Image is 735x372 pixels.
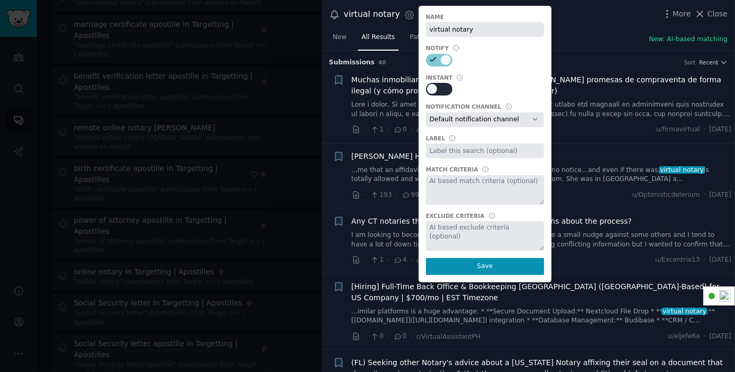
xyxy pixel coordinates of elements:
a: Lore i dolor, Si amet c adipiscing elits do **Eiu T°72.510**, inc utlabo etd magnaali en adminimv... [352,100,732,119]
span: · [704,190,706,200]
a: Any CT notaries that can answer some simple questions about the process? [352,216,632,227]
div: Label [426,135,446,142]
div: Notification Channel [426,103,501,110]
button: More [662,8,691,20]
span: 0 [393,125,407,135]
span: r/VirtualAssistantPH [417,333,481,340]
span: r/FirmaElectronicaChile [417,127,491,134]
span: · [364,189,366,201]
a: Muchas inmobiliarias en [GEOGRAPHIC_DATA] [PERSON_NAME] promesas de compraventa de forma ilegal (... [352,74,732,97]
span: All Results [362,33,395,42]
span: [DATE] [710,190,731,200]
a: All Results [358,29,399,51]
span: More [673,8,691,20]
div: virtual notary [344,8,400,21]
a: ...imilar platforms is a huge advantage: * **Secure Document Upload:** Nextcloud File Drop * **vi... [352,307,732,326]
button: New: AI-based matching [649,35,728,44]
div: Match Criteria [426,166,478,173]
div: Sort [684,59,696,66]
span: 4 [393,255,407,265]
span: r/Notary [417,257,443,264]
span: 1 [370,125,383,135]
div: Exclude Criteria [426,212,485,220]
button: Recent [699,59,728,66]
a: [Hiring] Full-Time Back Office & Bookkeeping [GEOGRAPHIC_DATA] ([GEOGRAPHIC_DATA]-Based) for US C... [352,281,732,303]
span: · [364,125,366,136]
a: ...me that an affidavit needs to be signed within an hour with no notice…and even if there was,vi... [352,166,732,184]
span: · [704,255,706,265]
a: I am looking to become a notary because in my job it gives me a small nudge against some others a... [352,231,732,249]
span: · [411,125,413,136]
span: · [388,255,390,266]
span: New [333,33,347,42]
span: · [411,255,413,266]
span: · [388,331,390,342]
span: 99 [402,190,419,200]
span: u/eljefe6a [668,332,700,341]
span: · [704,125,706,135]
div: Notify [426,44,449,52]
button: Close [694,8,728,20]
span: · [364,331,366,342]
div: Instant [426,74,453,81]
span: 193 [370,190,392,200]
span: 40 [379,59,386,65]
a: Patterns [406,29,440,51]
span: · [411,331,413,342]
span: virtual notary [662,308,707,315]
span: u/Excentrix13 [655,255,700,265]
span: 0 [370,332,383,341]
span: Patterns [410,33,436,42]
span: 1 [370,255,383,265]
div: Name [426,13,444,21]
span: 0 [393,332,407,341]
input: Name this search [426,22,544,37]
input: Label this search (optional) [426,144,544,158]
span: Recent [699,59,718,66]
span: [DATE] [710,255,731,265]
a: [PERSON_NAME] Her Legal Issues on Everything [352,151,530,162]
span: Submission s [329,58,375,68]
a: New [329,29,351,51]
span: [DATE] [710,125,731,135]
span: [DATE] [710,332,731,341]
span: virtual notary [659,166,704,174]
span: · [388,125,390,136]
span: u/firmavirtual [656,125,700,135]
span: u/Optimisticdelerium [632,190,700,200]
span: Close [708,8,728,20]
span: · [704,332,706,341]
span: · [364,255,366,266]
span: · [395,189,398,201]
button: Save [426,258,544,275]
